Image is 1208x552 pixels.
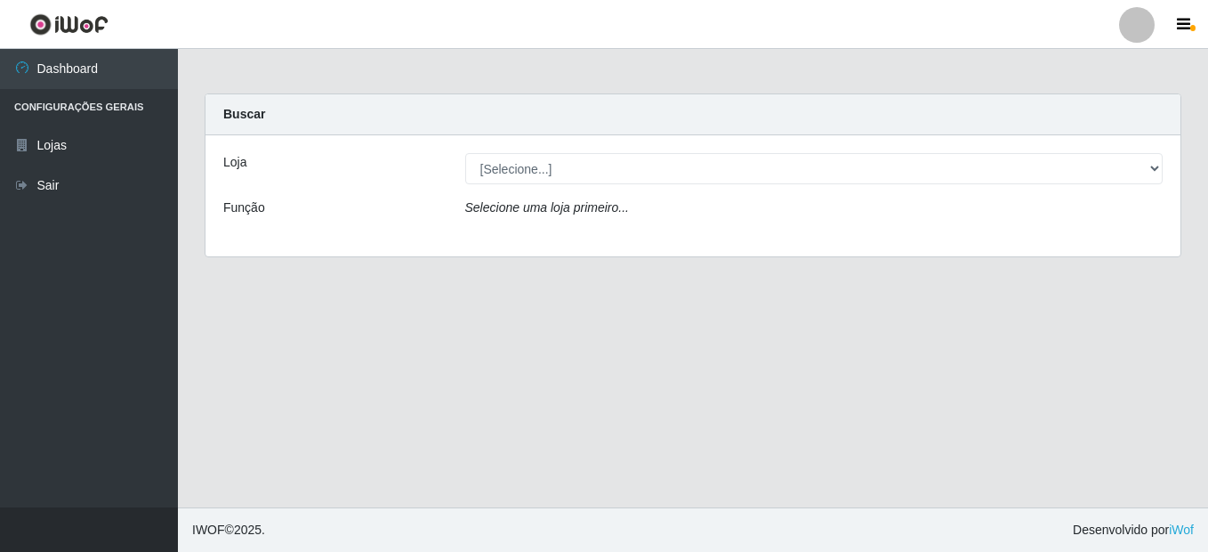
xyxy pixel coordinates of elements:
i: Selecione uma loja primeiro... [465,200,629,215]
a: iWof [1169,523,1194,537]
span: © 2025 . [192,521,265,540]
span: IWOF [192,523,225,537]
span: Desenvolvido por [1073,521,1194,540]
strong: Buscar [223,107,265,121]
label: Loja [223,153,246,172]
img: CoreUI Logo [29,13,109,36]
label: Função [223,199,265,217]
